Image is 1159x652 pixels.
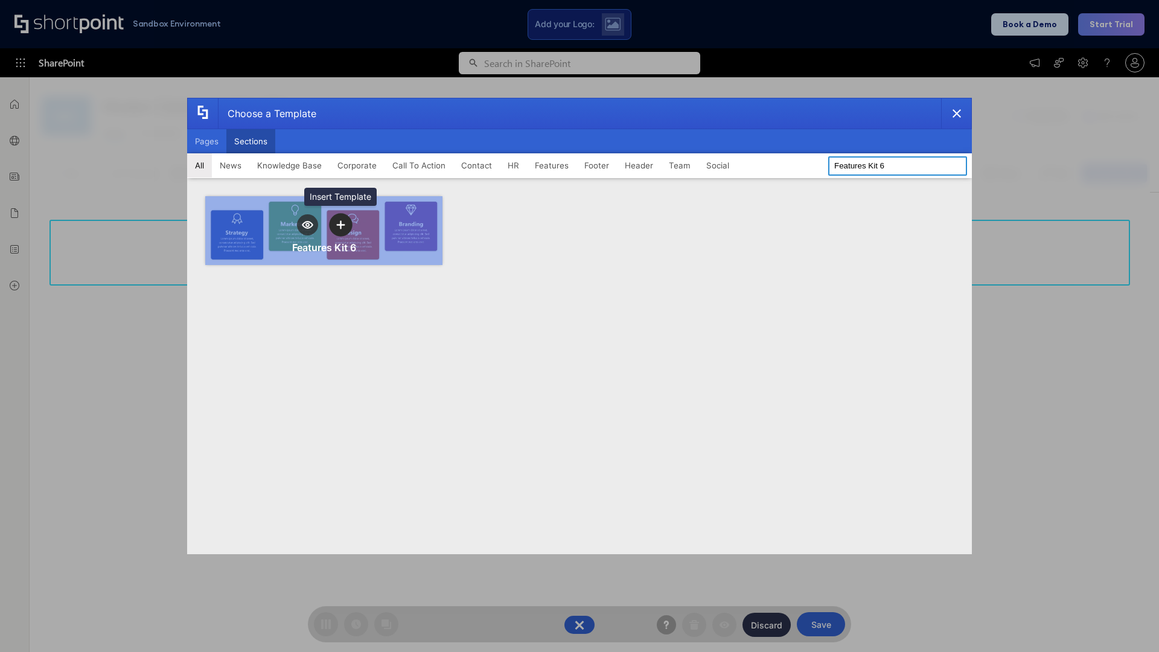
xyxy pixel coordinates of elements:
button: Pages [187,129,226,153]
button: Knowledge Base [249,153,330,177]
div: template selector [187,98,972,554]
div: Features Kit 6 [292,241,356,254]
button: Footer [576,153,617,177]
div: Choose a Template [218,98,316,129]
button: Team [661,153,698,177]
iframe: Chat Widget [1099,594,1159,652]
button: Corporate [330,153,385,177]
button: Call To Action [385,153,453,177]
button: All [187,153,212,177]
button: Header [617,153,661,177]
button: News [212,153,249,177]
button: HR [500,153,527,177]
button: Features [527,153,576,177]
button: Sections [226,129,275,153]
button: Contact [453,153,500,177]
input: Search [828,156,967,176]
button: Social [698,153,737,177]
